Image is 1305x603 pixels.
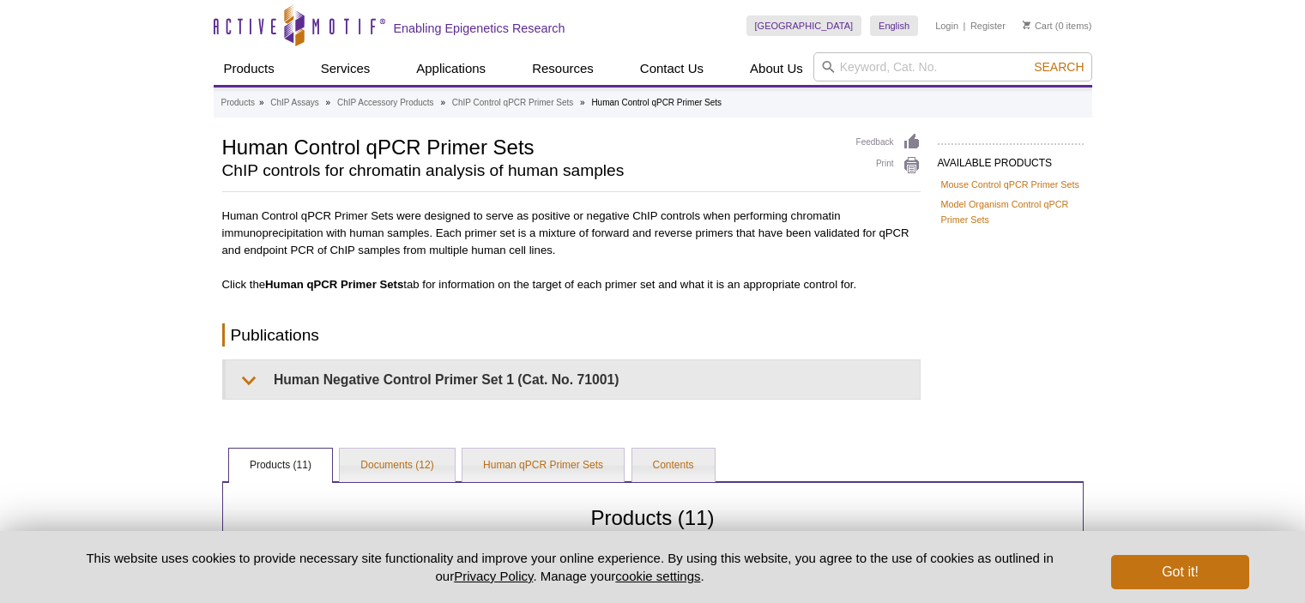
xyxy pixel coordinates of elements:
[406,52,496,85] a: Applications
[226,360,920,399] summary: Human Negative Control Primer Set 1 (Cat. No. 71001)
[222,133,839,159] h1: Human Control qPCR Primer Sets
[454,569,533,583] a: Privacy Policy
[941,177,1079,192] a: Mouse Control qPCR Primer Sets
[522,52,604,85] a: Resources
[233,510,1072,544] h2: Products (11)
[229,449,332,483] a: Products (11)
[222,323,921,347] h2: Publications
[935,20,958,32] a: Login
[1023,20,1053,32] a: Cart
[1023,15,1092,36] li: (0 items)
[813,52,1092,81] input: Keyword, Cat. No.
[265,278,403,291] b: Human qPCR Primer Sets
[311,52,381,85] a: Services
[222,202,921,259] p: Human Control qPCR Primer Sets were designed to serve as positive or negative ChIP controls when ...
[222,276,921,293] p: Click the tab for information on the target of each primer set and what it is an appropriate cont...
[1023,21,1030,29] img: Your Cart
[1111,555,1248,589] button: Got it!
[630,52,714,85] a: Contact Us
[580,98,585,107] li: »
[222,163,839,178] h2: ChIP controls for chromatin analysis of human samples
[870,15,918,36] a: English
[591,98,722,107] li: Human Control qPCR Primer Sets
[440,98,445,107] li: »
[938,143,1084,174] h2: AVAILABLE PRODUCTS
[259,98,264,107] li: »
[1029,59,1089,75] button: Search
[337,95,434,111] a: ChIP Accessory Products
[856,156,921,175] a: Print
[746,15,862,36] a: [GEOGRAPHIC_DATA]
[632,449,715,483] a: Contents
[1034,60,1084,74] span: Search
[452,95,574,111] a: ChIP Control qPCR Primer Sets
[615,569,700,583] button: cookie settings
[941,196,1080,227] a: Model Organism Control qPCR Primer Sets
[57,549,1084,585] p: This website uses cookies to provide necessary site functionality and improve your online experie...
[394,21,565,36] h2: Enabling Epigenetics Research
[270,95,319,111] a: ChIP Assays
[856,133,921,152] a: Feedback
[221,95,255,111] a: Products
[340,449,454,483] a: Documents (12)
[970,20,1006,32] a: Register
[326,98,331,107] li: »
[462,449,624,483] a: Human qPCR Primer Sets
[964,15,966,36] li: |
[214,52,285,85] a: Products
[740,52,813,85] a: About Us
